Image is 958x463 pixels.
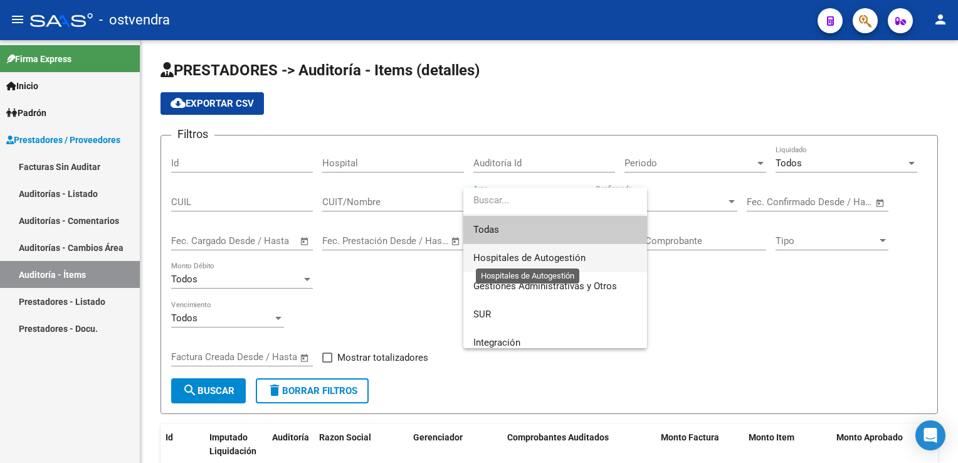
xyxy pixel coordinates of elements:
span: Todas [473,216,637,244]
div: Open Intercom Messenger [915,420,945,450]
input: dropdown search [463,186,645,215]
span: SUR [473,309,491,320]
span: Gestiones Administrativas y Otros [473,280,617,292]
span: Hospitales de Autogestión [473,252,586,263]
span: Integración [473,337,520,348]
